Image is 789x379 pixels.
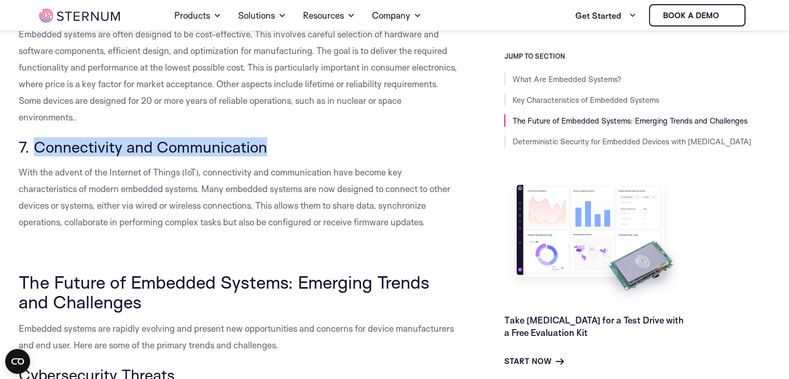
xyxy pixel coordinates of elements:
a: Resources [303,1,355,30]
h3: JUMP TO SECTION [504,52,771,60]
a: Key Characteristics of Embedded Systems [513,95,659,105]
a: What Are Embedded Systems? [513,74,621,84]
span: 7. Connectivity and Communication [19,137,267,156]
img: sternum iot [723,11,731,20]
a: Company [372,1,422,30]
span: The Future of Embedded Systems: Emerging Trends and Challenges [19,271,430,313]
a: Products [174,1,222,30]
a: Take [MEDICAL_DATA] for a Test Drive with a Free Evaluation Kit [504,315,684,338]
a: Solutions [238,1,286,30]
a: Start Now [504,355,564,368]
span: Embedded systems are rapidly evolving and present new opportunities and concerns for device manuf... [19,323,454,350]
a: The Future of Embedded Systems: Emerging Trends and Challenges [513,116,748,126]
span: With the advent of the Internet of Things (IoT), connectivity and communication have become key c... [19,167,450,227]
button: Open CMP widget [5,349,30,374]
a: Book a demo [649,4,745,26]
img: sternum iot [39,9,120,22]
img: Take Sternum for a Test Drive with a Free Evaluation Kit [504,177,686,306]
a: Get Started [575,5,636,26]
a: Deterministic Security for Embedded Devices with [MEDICAL_DATA] [513,137,751,146]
